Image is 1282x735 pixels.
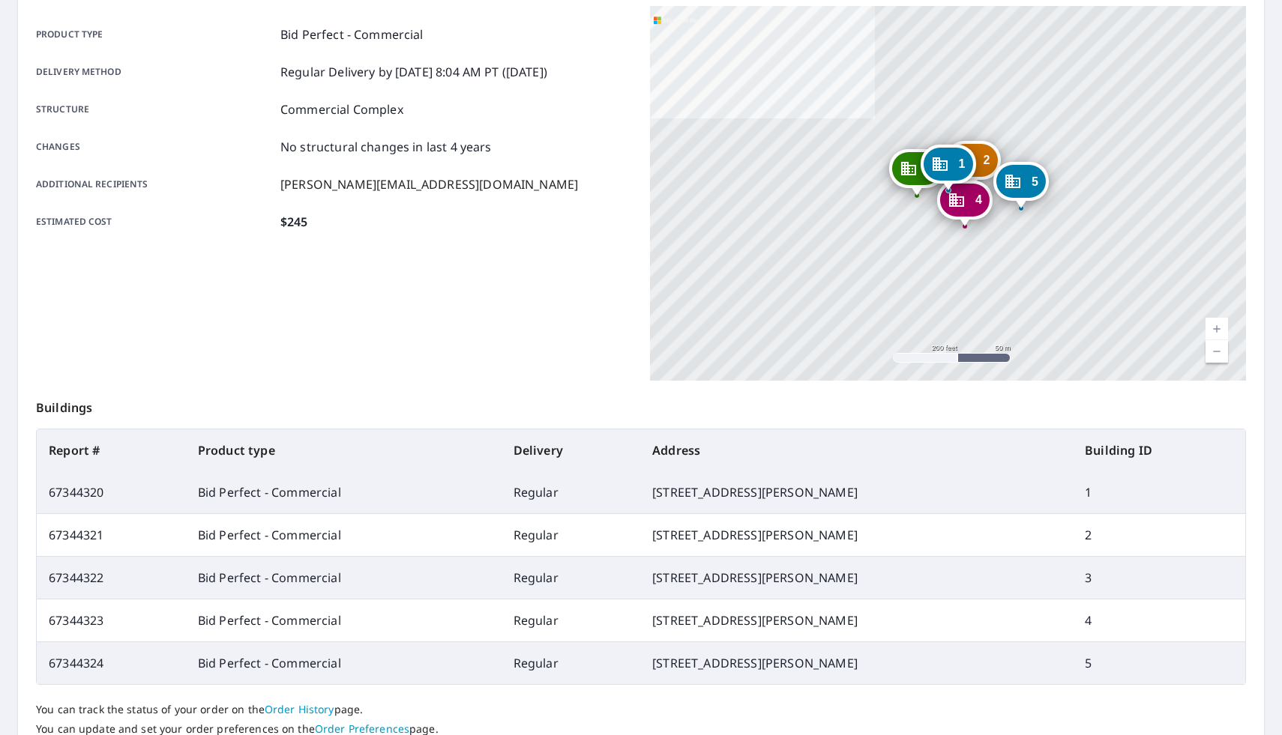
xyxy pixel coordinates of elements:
td: Regular [502,599,641,642]
td: 1 [1073,471,1245,514]
a: Current Level 17, Zoom In [1206,318,1228,340]
p: Commercial Complex [280,100,403,118]
td: Bid Perfect - Commercial [186,471,502,514]
td: 67344322 [37,557,186,599]
td: Regular [502,642,641,684]
a: Order History [265,702,334,716]
th: Building ID [1073,429,1245,471]
p: $245 [280,213,308,231]
td: 67344324 [37,642,186,684]
p: Delivery method [36,63,274,81]
td: Regular [502,514,641,557]
p: [PERSON_NAME][EMAIL_ADDRESS][DOMAIN_NAME] [280,175,578,193]
span: 4 [975,194,982,205]
td: Bid Perfect - Commercial [186,557,502,599]
th: Address [640,429,1073,471]
span: 2 [983,154,990,166]
p: Additional recipients [36,175,274,193]
td: Bid Perfect - Commercial [186,642,502,684]
td: Regular [502,557,641,599]
td: 5 [1073,642,1245,684]
p: Changes [36,138,274,156]
div: Dropped pin, building 5, Commercial property, 84 CONNAUGHT DR JASPER AB T0E1E0 [993,162,1049,208]
p: Bid Perfect - Commercial [280,25,424,43]
td: 67344320 [37,471,186,514]
th: Product type [186,429,502,471]
td: [STREET_ADDRESS][PERSON_NAME] [640,514,1073,557]
td: 3 [1073,557,1245,599]
td: [STREET_ADDRESS][PERSON_NAME] [640,599,1073,642]
td: Regular [502,471,641,514]
td: [STREET_ADDRESS][PERSON_NAME] [640,642,1073,684]
td: [STREET_ADDRESS][PERSON_NAME] [640,557,1073,599]
p: Buildings [36,381,1246,429]
span: 5 [1032,176,1038,187]
td: [STREET_ADDRESS][PERSON_NAME] [640,471,1073,514]
p: Product type [36,25,274,43]
p: You can track the status of your order on the page. [36,703,1246,716]
div: Dropped pin, building 3, Commercial property, 84 CONNAUGHT DR JASPER AB T0E1E0 [889,149,945,196]
div: Dropped pin, building 4, Commercial property, 84 CONNAUGHT DR JASPER AB T0E1E0 [937,181,993,227]
td: 67344323 [37,599,186,642]
p: No structural changes in last 4 years [280,138,492,156]
th: Delivery [502,429,641,471]
td: 4 [1073,599,1245,642]
p: Structure [36,100,274,118]
div: Dropped pin, building 2, Commercial property, 84 CONNAUGHT DR JASPER AB T0E1E0 [945,141,1000,187]
span: 1 [958,158,965,169]
td: 2 [1073,514,1245,557]
td: Bid Perfect - Commercial [186,599,502,642]
p: Regular Delivery by [DATE] 8:04 AM PT ([DATE]) [280,63,547,81]
p: Estimated cost [36,213,274,231]
a: Current Level 17, Zoom Out [1206,340,1228,363]
th: Report # [37,429,186,471]
div: Dropped pin, building 1, Commercial property, 84 CONNAUGHT DR JASPER AB T0E1E0 [920,145,975,191]
td: Bid Perfect - Commercial [186,514,502,557]
td: 67344321 [37,514,186,557]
